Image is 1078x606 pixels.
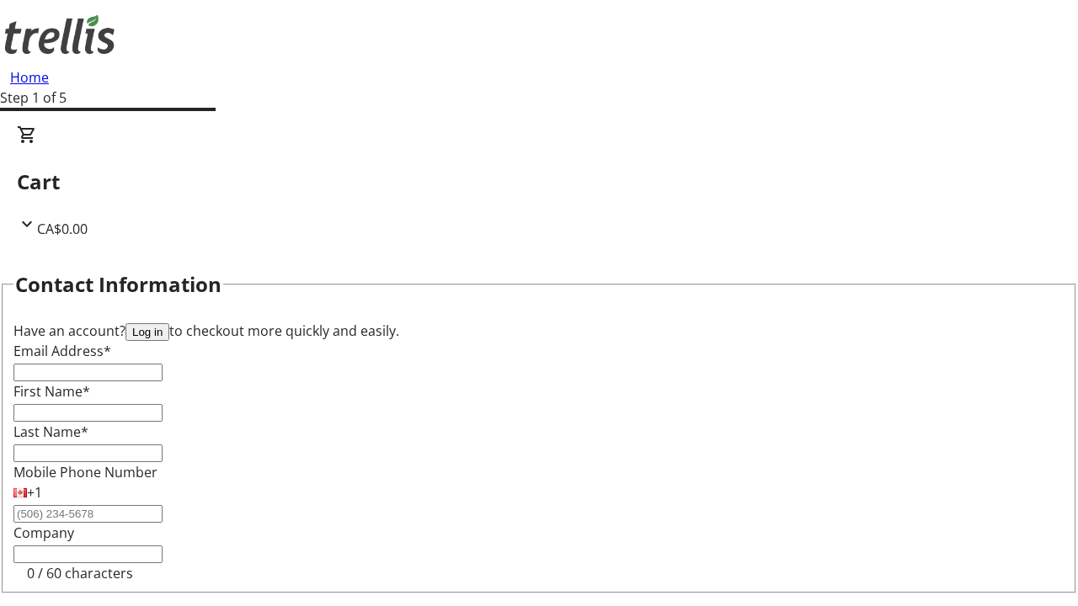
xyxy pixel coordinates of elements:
tr-character-limit: 0 / 60 characters [27,564,133,582]
div: Have an account? to checkout more quickly and easily. [13,321,1065,341]
label: Company [13,524,74,542]
span: CA$0.00 [37,220,88,238]
label: Email Address* [13,342,111,360]
button: Log in [125,323,169,341]
input: (506) 234-5678 [13,505,163,523]
label: Last Name* [13,423,88,441]
label: First Name* [13,382,90,401]
div: CartCA$0.00 [17,125,1061,239]
label: Mobile Phone Number [13,463,157,481]
h2: Contact Information [15,269,221,300]
h2: Cart [17,167,1061,197]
